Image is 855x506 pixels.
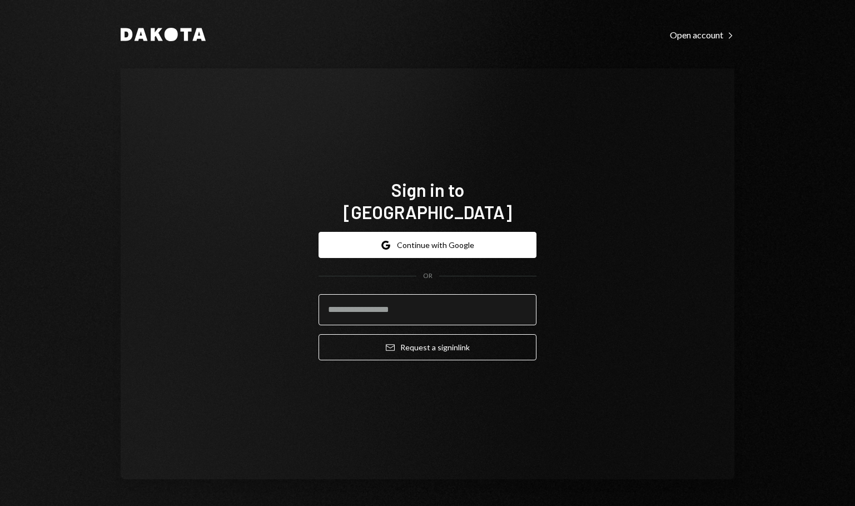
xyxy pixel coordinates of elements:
[319,232,536,258] button: Continue with Google
[319,334,536,360] button: Request a signinlink
[423,271,433,281] div: OR
[670,28,734,41] a: Open account
[514,303,528,316] keeper-lock: Open Keeper Popup
[319,178,536,223] h1: Sign in to [GEOGRAPHIC_DATA]
[670,29,734,41] div: Open account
